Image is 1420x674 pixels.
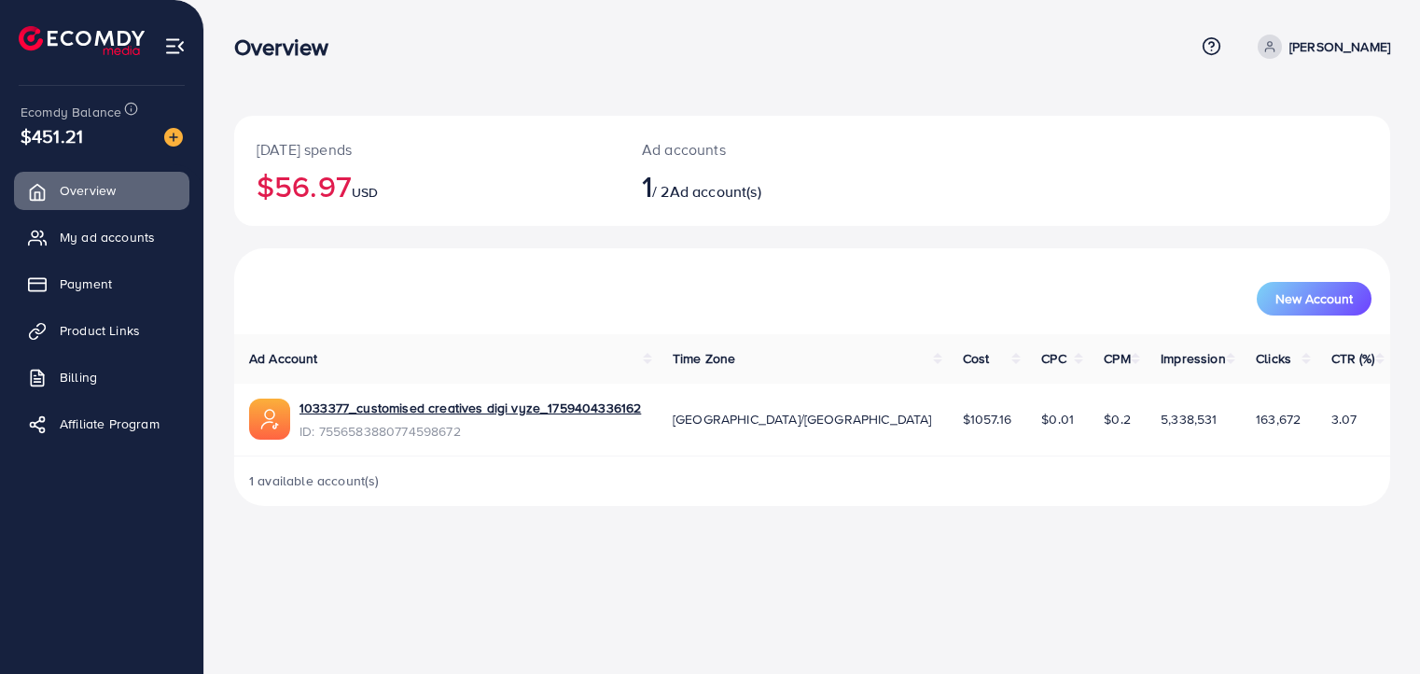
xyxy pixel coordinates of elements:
[1041,349,1065,368] span: CPC
[14,265,189,302] a: Payment
[1161,410,1217,428] span: 5,338,531
[60,321,140,340] span: Product Links
[60,181,116,200] span: Overview
[14,358,189,396] a: Billing
[642,168,886,204] h2: / 2
[164,128,183,147] img: image
[60,414,160,433] span: Affiliate Program
[257,138,597,161] p: [DATE] spends
[60,368,97,386] span: Billing
[21,103,121,121] span: Ecomdy Balance
[299,422,641,441] span: ID: 7556583880774598672
[642,138,886,161] p: Ad accounts
[1161,349,1226,368] span: Impression
[1256,349,1291,368] span: Clicks
[673,410,932,428] span: [GEOGRAPHIC_DATA]/[GEOGRAPHIC_DATA]
[14,312,189,349] a: Product Links
[1104,349,1130,368] span: CPM
[60,274,112,293] span: Payment
[673,349,735,368] span: Time Zone
[963,349,990,368] span: Cost
[670,181,761,202] span: Ad account(s)
[1289,35,1390,58] p: [PERSON_NAME]
[249,399,290,440] img: ic-ads-acc.e4c84228.svg
[19,26,145,55] img: logo
[1331,349,1375,368] span: CTR (%)
[249,349,318,368] span: Ad Account
[21,122,83,149] span: $451.21
[60,228,155,246] span: My ad accounts
[234,34,343,61] h3: Overview
[1275,292,1353,305] span: New Account
[14,405,189,442] a: Affiliate Program
[164,35,186,57] img: menu
[1250,35,1390,59] a: [PERSON_NAME]
[352,183,378,202] span: USD
[299,399,641,417] a: 1033377_customised creatives digi vyze_1759404336162
[14,172,189,209] a: Overview
[249,471,380,490] span: 1 available account(s)
[257,168,597,204] h2: $56.97
[642,164,652,207] span: 1
[963,410,1011,428] span: $1057.16
[1104,410,1131,428] span: $0.2
[1257,282,1371,316] button: New Account
[1041,410,1074,428] span: $0.01
[1331,410,1357,428] span: 3.07
[14,218,189,256] a: My ad accounts
[1256,410,1301,428] span: 163,672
